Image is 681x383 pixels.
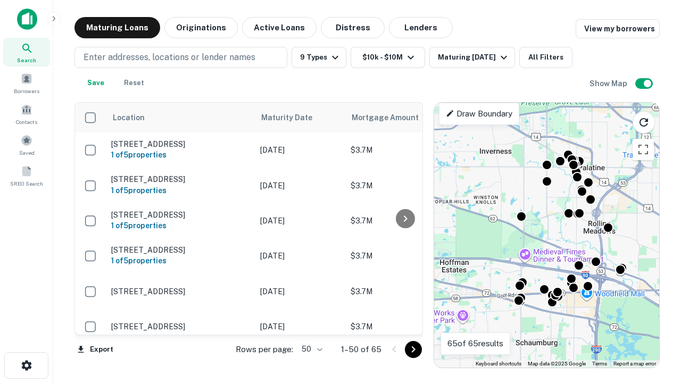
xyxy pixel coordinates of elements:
h6: Show Map [589,78,629,89]
p: Enter addresses, locations or lender names [84,51,255,64]
a: Contacts [3,99,50,128]
p: 65 of 65 results [447,337,503,350]
button: Maturing Loans [74,17,160,38]
p: [STREET_ADDRESS] [111,174,250,184]
a: Borrowers [3,69,50,97]
button: Maturing [DATE] [429,47,515,68]
a: View my borrowers [576,19,660,38]
span: Map data ©2025 Google [528,361,586,367]
p: $3.7M [351,250,457,262]
th: Mortgage Amount [345,103,462,132]
h6: 1 of 5 properties [111,220,250,231]
button: Active Loans [242,17,317,38]
p: Draw Boundary [446,107,512,120]
a: Terms (opens in new tab) [592,361,607,367]
p: [STREET_ADDRESS] [111,139,250,149]
p: [STREET_ADDRESS] [111,287,250,296]
div: 0 0 [434,103,659,368]
button: Toggle fullscreen view [633,139,654,160]
a: Open this area in Google Maps (opens a new window) [437,354,472,368]
span: Contacts [16,118,37,126]
span: Mortgage Amount [352,111,433,124]
a: Saved [3,130,50,159]
th: Maturity Date [255,103,345,132]
span: Location [112,111,145,124]
h6: 1 of 5 properties [111,255,250,267]
div: 50 [297,342,324,357]
a: Report a map error [613,361,656,367]
button: Keyboard shortcuts [476,360,521,368]
img: capitalize-icon.png [17,9,37,30]
p: [DATE] [260,250,340,262]
p: 1–50 of 65 [341,343,381,356]
p: $3.7M [351,321,457,332]
span: Saved [19,148,35,157]
button: Export [74,342,116,357]
span: SREO Search [10,179,43,188]
p: [DATE] [260,144,340,156]
button: Reset [117,72,151,94]
p: [DATE] [260,321,340,332]
iframe: Chat Widget [628,264,681,315]
div: Maturing [DATE] [438,51,510,64]
p: Rows per page: [236,343,293,356]
p: $3.7M [351,215,457,227]
button: Reload search area [633,111,655,134]
button: Save your search to get updates of matches that match your search criteria. [79,72,113,94]
span: Search [17,56,36,64]
button: Lenders [389,17,453,38]
p: [STREET_ADDRESS] [111,210,250,220]
p: [DATE] [260,215,340,227]
h6: 1 of 5 properties [111,149,250,161]
p: [STREET_ADDRESS] [111,322,250,331]
button: 9 Types [292,47,346,68]
a: Search [3,38,50,66]
p: $3.7M [351,286,457,297]
button: Originations [164,17,238,38]
p: [DATE] [260,286,340,297]
th: Location [106,103,255,132]
button: $10k - $10M [351,47,425,68]
img: Google [437,354,472,368]
h6: 1 of 5 properties [111,185,250,196]
span: Maturity Date [261,111,326,124]
p: $3.7M [351,144,457,156]
p: [DATE] [260,180,340,191]
button: Go to next page [405,341,422,358]
a: SREO Search [3,161,50,190]
p: [STREET_ADDRESS] [111,245,250,255]
button: Enter addresses, locations or lender names [74,47,287,68]
button: Distress [321,17,385,38]
span: Borrowers [14,87,39,95]
button: All Filters [519,47,572,68]
p: $3.7M [351,180,457,191]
